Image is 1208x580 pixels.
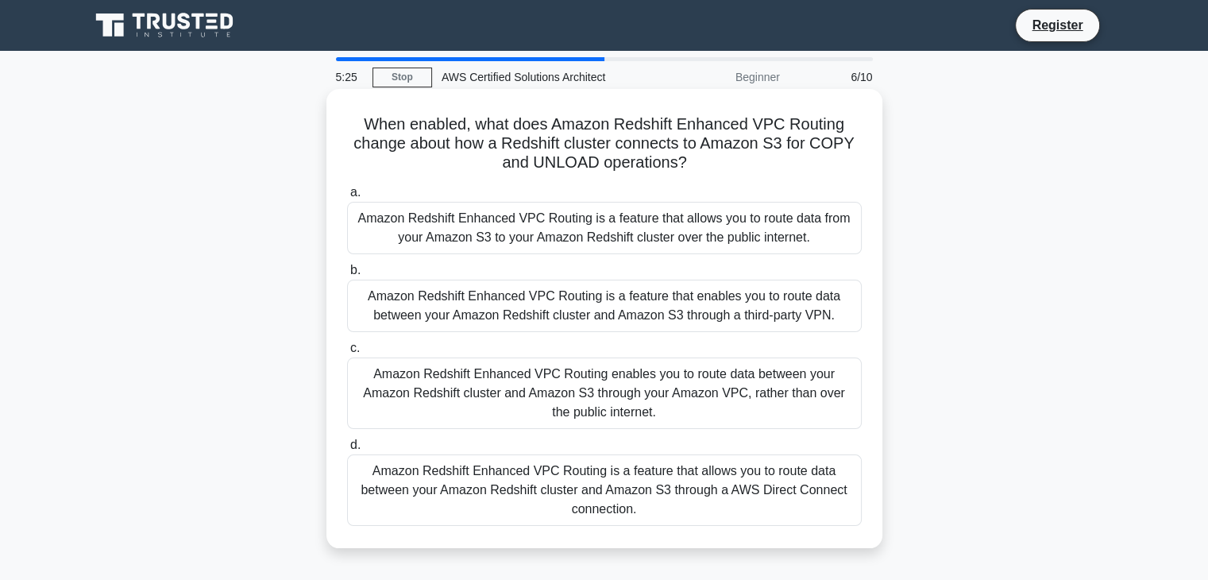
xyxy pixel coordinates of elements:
[432,61,650,93] div: AWS Certified Solutions Architect
[350,341,360,354] span: c.
[347,202,862,254] div: Amazon Redshift Enhanced VPC Routing is a feature that allows you to route data from your Amazon ...
[350,263,361,276] span: b.
[350,185,361,199] span: a.
[1022,15,1092,35] a: Register
[345,114,863,173] h5: When enabled, what does Amazon Redshift Enhanced VPC Routing change about how a Redshift cluster ...
[789,61,882,93] div: 6/10
[372,68,432,87] a: Stop
[350,438,361,451] span: d.
[650,61,789,93] div: Beginner
[347,358,862,429] div: Amazon Redshift Enhanced VPC Routing enables you to route data between your Amazon Redshift clust...
[347,280,862,332] div: Amazon Redshift Enhanced VPC Routing is a feature that enables you to route data between your Ama...
[347,454,862,526] div: Amazon Redshift Enhanced VPC Routing is a feature that allows you to route data between your Amaz...
[326,61,372,93] div: 5:25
